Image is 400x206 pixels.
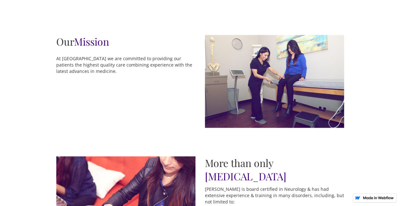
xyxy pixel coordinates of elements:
[56,35,195,48] h2: Our
[205,169,286,183] span: [MEDICAL_DATA]
[363,196,394,199] img: Made in Webflow
[205,156,344,183] h2: More than only ‍
[205,186,344,205] p: [PERSON_NAME] is board certified in Neurology & has had extensive experience & training in many d...
[74,35,109,48] span: Mission
[56,55,195,74] p: At [GEOGRAPHIC_DATA] we are committed to providing our patients the highest quality care combinin...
